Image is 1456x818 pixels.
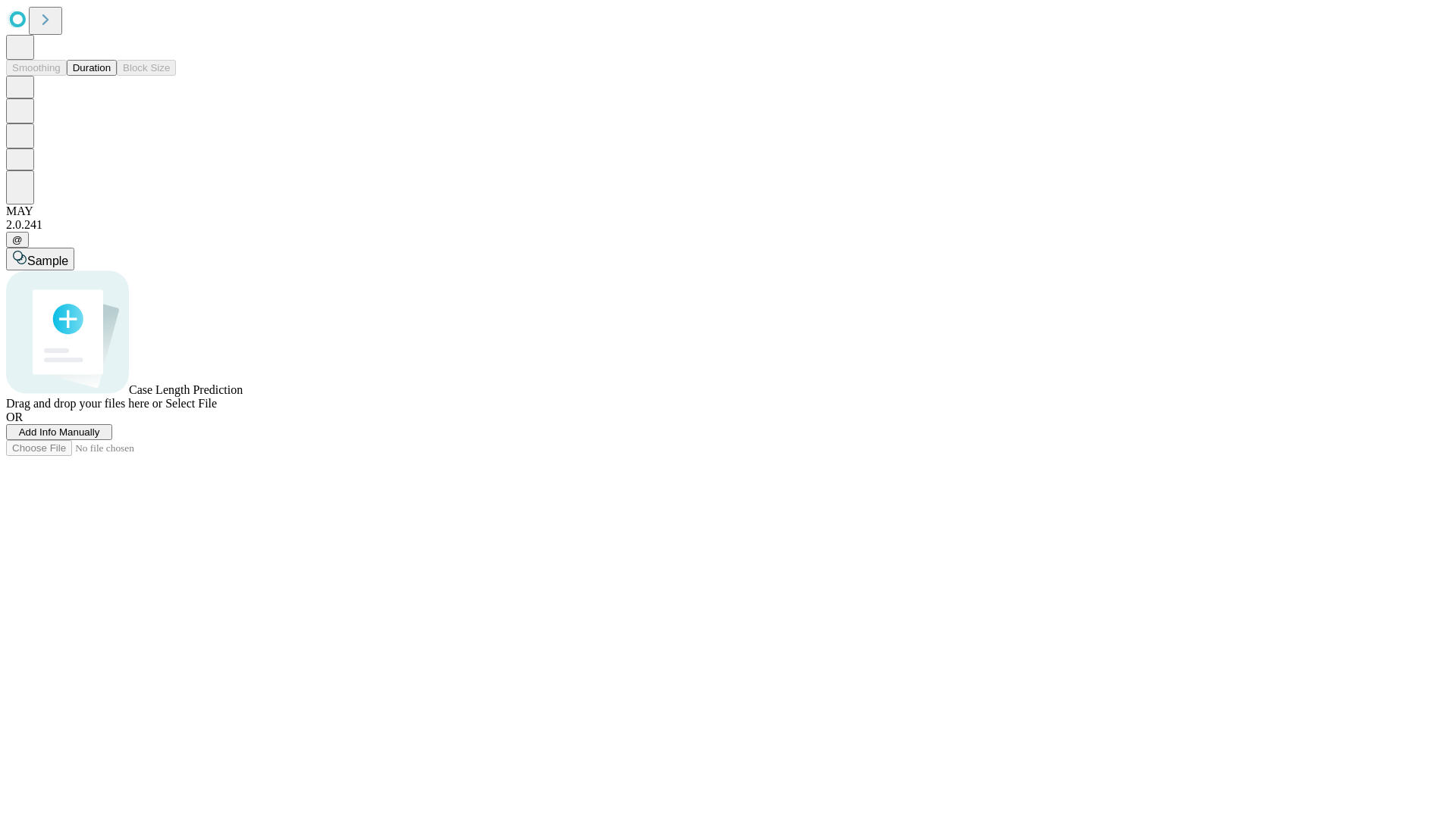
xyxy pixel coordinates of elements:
[19,426,100,438] span: Add Info Manually
[67,60,117,76] button: Duration
[129,383,243,396] span: Case Length Prediction
[27,254,68,267] span: Sample
[6,60,67,76] button: Smoothing
[6,232,29,248] button: @
[165,397,217,410] span: Select File
[6,204,1450,218] div: MAY
[6,397,162,410] span: Drag and drop your files here or
[6,248,74,270] button: Sample
[6,218,1450,232] div: 2.0.241
[6,424,112,440] button: Add Info Manually
[12,234,23,245] span: @
[6,411,23,423] span: OR
[117,60,176,76] button: Block Size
